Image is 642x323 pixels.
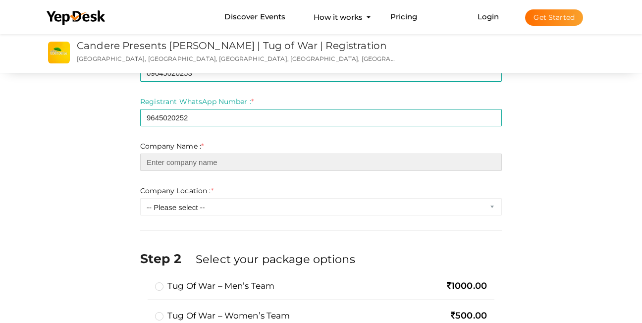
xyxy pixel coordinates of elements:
label: Company Name : [140,141,204,151]
label: Tug of War – Women’s Team [155,310,290,322]
button: How it works [311,8,366,26]
span: 500.00 [451,310,487,321]
label: Tug of War – Men’s Team [155,280,274,292]
input: Enter captain's WhatsApp number [140,109,502,126]
a: Discover Events [224,8,285,26]
label: Registrant WhatsApp Number : [140,97,254,107]
label: Company Location : [140,186,214,196]
a: Pricing [390,8,418,26]
span: 1000.00 [447,280,487,291]
a: Candere Presents [PERSON_NAME] | Tug of War | Registration [77,40,387,52]
a: Login [478,12,499,21]
button: Get Started [525,9,583,26]
input: Enter company name [140,154,502,171]
label: Select your package options [196,251,355,267]
img: 0C2H5NAW_small.jpeg [48,42,70,63]
label: Step 2 [140,250,194,268]
p: [GEOGRAPHIC_DATA], [GEOGRAPHIC_DATA], [GEOGRAPHIC_DATA], [GEOGRAPHIC_DATA], [GEOGRAPHIC_DATA] [77,54,398,63]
